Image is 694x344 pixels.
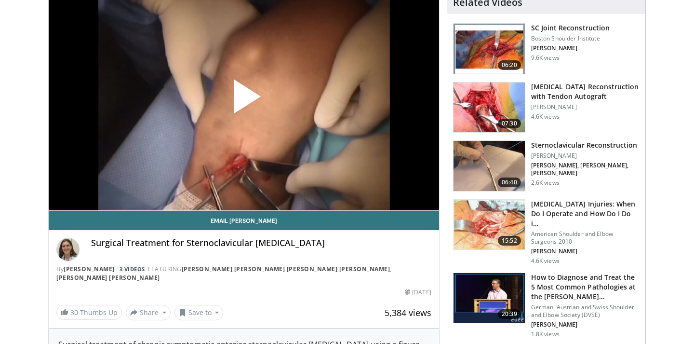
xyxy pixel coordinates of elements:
[182,265,233,273] a: [PERSON_NAME]
[531,23,610,33] h3: SC Joint Reconstruction
[453,199,640,265] a: 15:52 [MEDICAL_DATA] Injuries: When Do I Operate and How Do I Do i… American Shoulder and Elbow S...
[498,309,521,319] span: 20:39
[531,248,640,255] p: [PERSON_NAME]
[531,273,640,302] h3: How to Diagnose and Treat the 5 Most Common Pathologies at the [PERSON_NAME]…
[157,53,331,148] button: Play Video
[531,103,640,111] p: [PERSON_NAME]
[531,321,640,329] p: [PERSON_NAME]
[531,257,560,265] p: 4.6K views
[531,54,560,62] p: 9.6K views
[126,305,171,320] button: Share
[531,44,610,52] p: [PERSON_NAME]
[91,238,431,248] h4: Surgical Treatment for Sternoclavicular [MEDICAL_DATA]
[454,24,525,74] img: Vx8lr-LI9TPdNKgn4xMDoxOjB1O8AjAz.150x105_q85_crop-smart_upscale.jpg
[56,265,431,282] div: By FEATURING , , ,
[531,113,560,121] p: 4.6K views
[531,152,640,160] p: [PERSON_NAME]
[70,308,78,317] span: 30
[531,303,640,319] p: German, Austrian and Swiss Shoulder and Elbow Society (DVSE)
[234,265,338,273] a: [PERSON_NAME] [PERSON_NAME]
[454,273,525,323] img: 42e16ac3-9afc-476a-be5a-43770a3217d4.150x105_q85_crop-smart_upscale.jpg
[56,305,122,320] a: 30 Thumbs Up
[454,200,525,250] img: juhn_1.png.150x105_q85_crop-smart_upscale.jpg
[453,82,640,133] a: 07:30 [MEDICAL_DATA] Reconstruction with Tendon Autograft [PERSON_NAME] 4.6K views
[531,330,560,338] p: 1.8K views
[454,141,525,191] img: 51f27917-f64e-471d-b630-3f6ffc4f852e.150x105_q85_crop-smart_upscale.jpg
[385,307,431,318] span: 5,384 views
[498,119,521,128] span: 07:30
[531,179,560,187] p: 2.6K views
[174,305,224,320] button: Save to
[531,199,640,228] h3: [MEDICAL_DATA] Injuries: When Do I Operate and How Do I Do i…
[531,35,610,42] p: Boston Shoulder Institute
[405,288,431,297] div: [DATE]
[56,274,160,282] a: [PERSON_NAME] [PERSON_NAME]
[531,230,640,246] p: American Shoulder and Elbow Surgeons 2010
[531,162,640,177] p: [PERSON_NAME], [PERSON_NAME], [PERSON_NAME]
[498,60,521,70] span: 06:20
[116,265,148,273] a: 3 Videos
[454,83,525,133] img: 740ad288-002e-42e6-93bc-828f782ece12.150x105_q85_crop-smart_upscale.jpg
[453,23,640,74] a: 06:20 SC Joint Reconstruction Boston Shoulder Institute [PERSON_NAME] 9.6K views
[339,265,390,273] a: [PERSON_NAME]
[56,238,80,261] img: Avatar
[531,140,640,150] h3: Sternoclavicular Reconstruction
[64,265,115,273] a: [PERSON_NAME]
[498,236,521,246] span: 15:52
[498,178,521,187] span: 06:40
[49,211,439,230] a: Email [PERSON_NAME]
[531,82,640,101] h3: [MEDICAL_DATA] Reconstruction with Tendon Autograft
[453,140,640,192] a: 06:40 Sternoclavicular Reconstruction [PERSON_NAME] [PERSON_NAME], [PERSON_NAME], [PERSON_NAME] 2...
[453,273,640,338] a: 20:39 How to Diagnose and Treat the 5 Most Common Pathologies at the [PERSON_NAME]… German, Austr...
